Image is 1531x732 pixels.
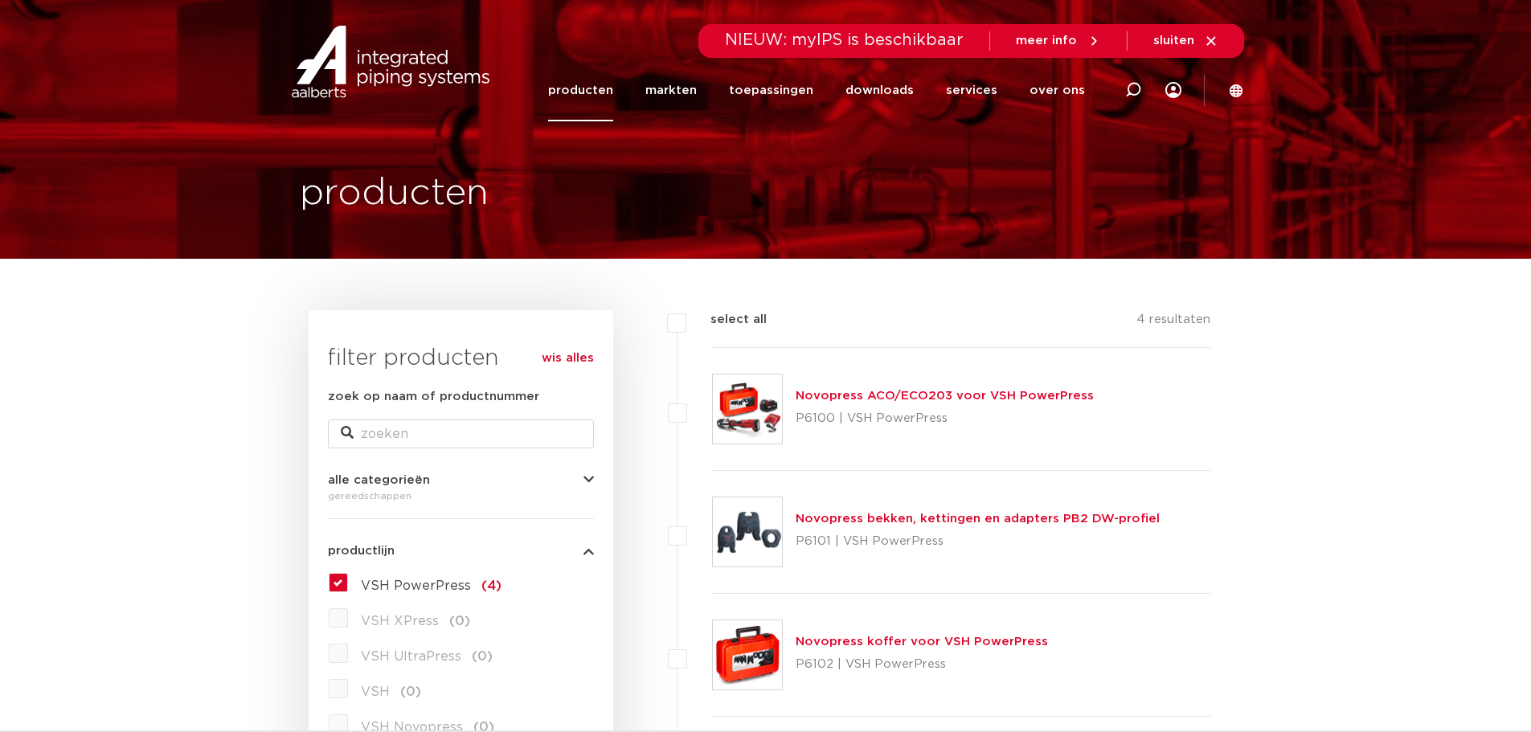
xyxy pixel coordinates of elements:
[328,474,594,486] button: alle categorieën
[328,387,539,407] label: zoek op naam of productnummer
[713,374,782,444] img: Thumbnail for Novopress ACO/ECO203 voor VSH PowerPress
[1016,35,1077,47] span: meer info
[361,650,461,663] span: VSH UltraPress
[300,168,489,219] h1: producten
[328,342,594,374] h3: filter producten
[1016,34,1101,48] a: meer info
[328,419,594,448] input: zoeken
[713,497,782,566] img: Thumbnail for Novopress bekken, kettingen en adapters PB2 DW-profiel
[1030,59,1085,121] a: over ons
[1136,310,1210,335] p: 4 resultaten
[796,529,1160,554] p: P6101 | VSH PowerPress
[548,59,613,121] a: producten
[946,59,997,121] a: services
[796,652,1048,677] p: P6102 | VSH PowerPress
[400,685,421,698] span: (0)
[729,59,813,121] a: toepassingen
[361,579,471,592] span: VSH PowerPress
[796,513,1160,525] a: Novopress bekken, kettingen en adapters PB2 DW-profiel
[548,59,1085,121] nav: Menu
[645,59,697,121] a: markten
[542,349,594,368] a: wis alles
[713,620,782,689] img: Thumbnail for Novopress koffer voor VSH PowerPress
[328,545,594,557] button: productlijn
[361,685,390,698] span: VSH
[481,579,501,592] span: (4)
[328,474,430,486] span: alle categorieën
[725,32,964,48] span: NIEUW: myIPS is beschikbaar
[1153,35,1194,47] span: sluiten
[361,615,439,628] span: VSH XPress
[1153,34,1218,48] a: sluiten
[796,406,1094,431] p: P6100 | VSH PowerPress
[845,59,914,121] a: downloads
[328,486,594,505] div: gereedschappen
[796,636,1048,648] a: Novopress koffer voor VSH PowerPress
[796,390,1094,402] a: Novopress ACO/ECO203 voor VSH PowerPress
[472,650,493,663] span: (0)
[449,615,470,628] span: (0)
[328,545,395,557] span: productlijn
[686,310,767,329] label: select all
